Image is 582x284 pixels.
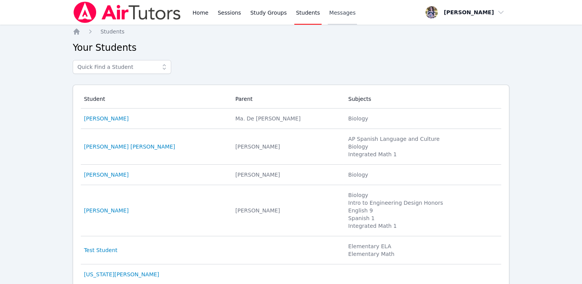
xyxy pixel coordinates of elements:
li: Biology [348,191,497,199]
a: Test Student [84,246,117,254]
tr: [PERSON_NAME] [PERSON_NAME] [PERSON_NAME]AP Spanish Language and CultureBiologyIntegrated Math 1 [81,129,501,165]
a: [PERSON_NAME] [84,115,128,122]
div: [PERSON_NAME] [235,171,339,179]
li: Biology [348,171,497,179]
li: Spanish 1 [348,214,497,222]
li: Elementary Math [348,250,497,258]
nav: Breadcrumb [73,28,509,35]
li: Intro to Engineering Design Honors [348,199,497,207]
div: Ma. De [PERSON_NAME] [235,115,339,122]
li: Elementary ELA [348,242,497,250]
div: [PERSON_NAME] [235,207,339,214]
a: [PERSON_NAME] [PERSON_NAME] [84,143,175,150]
input: Quick Find a Student [73,60,171,74]
tr: Test Student Elementary ELAElementary Math [81,236,501,264]
a: [PERSON_NAME] [84,171,128,179]
li: Biology [348,143,497,150]
li: Biology [348,115,497,122]
th: Student [81,90,231,109]
span: Messages [329,9,356,17]
th: Parent [231,90,344,109]
li: English 9 [348,207,497,214]
tr: [PERSON_NAME] Ma. De [PERSON_NAME]Biology [81,109,501,129]
li: AP Spanish Language and Culture [348,135,497,143]
div: [PERSON_NAME] [235,143,339,150]
tr: [PERSON_NAME] [PERSON_NAME]BiologyIntro to Engineering Design HonorsEnglish 9Spanish 1Integrated ... [81,185,501,236]
img: Air Tutors [73,2,182,23]
a: [PERSON_NAME] [84,207,128,214]
a: [US_STATE][PERSON_NAME] [84,271,159,278]
li: Integrated Math 1 [348,150,497,158]
li: Integrated Math 1 [348,222,497,230]
a: Students [100,28,124,35]
tr: [PERSON_NAME] [PERSON_NAME]Biology [81,165,501,185]
th: Subjects [344,90,501,109]
h2: Your Students [73,42,509,54]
